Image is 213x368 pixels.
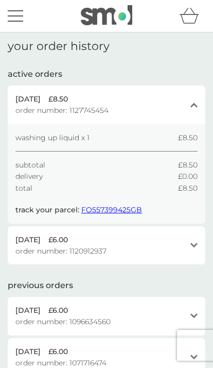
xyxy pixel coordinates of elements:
span: £6.00 [48,305,68,316]
span: [DATE] [15,305,41,316]
span: [DATE] [15,346,41,357]
img: smol [81,5,132,25]
span: £0.00 [178,171,198,182]
span: £8.50 [48,93,68,105]
span: order number: 1120912937 [15,245,106,257]
span: [DATE] [15,93,41,105]
button: menu [8,6,23,26]
span: £6.00 [48,346,68,357]
span: washing up liquid x 1 [15,132,90,143]
span: order number: 1096634560 [15,316,111,327]
span: £6.00 [48,234,68,245]
span: order number: 1127745454 [15,105,109,116]
h2: active orders [8,69,62,80]
span: £8.50 [178,159,198,171]
div: basket [180,6,205,26]
span: £8.50 [178,182,198,194]
h1: your order history [8,40,110,53]
h2: previous orders [8,280,73,291]
span: £8.50 [178,132,198,143]
span: subtotal [15,159,45,171]
span: [DATE] [15,234,41,245]
span: total [15,182,32,194]
a: FO557399425GB [81,205,142,214]
span: delivery [15,171,43,182]
p: track your parcel: [15,204,142,215]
